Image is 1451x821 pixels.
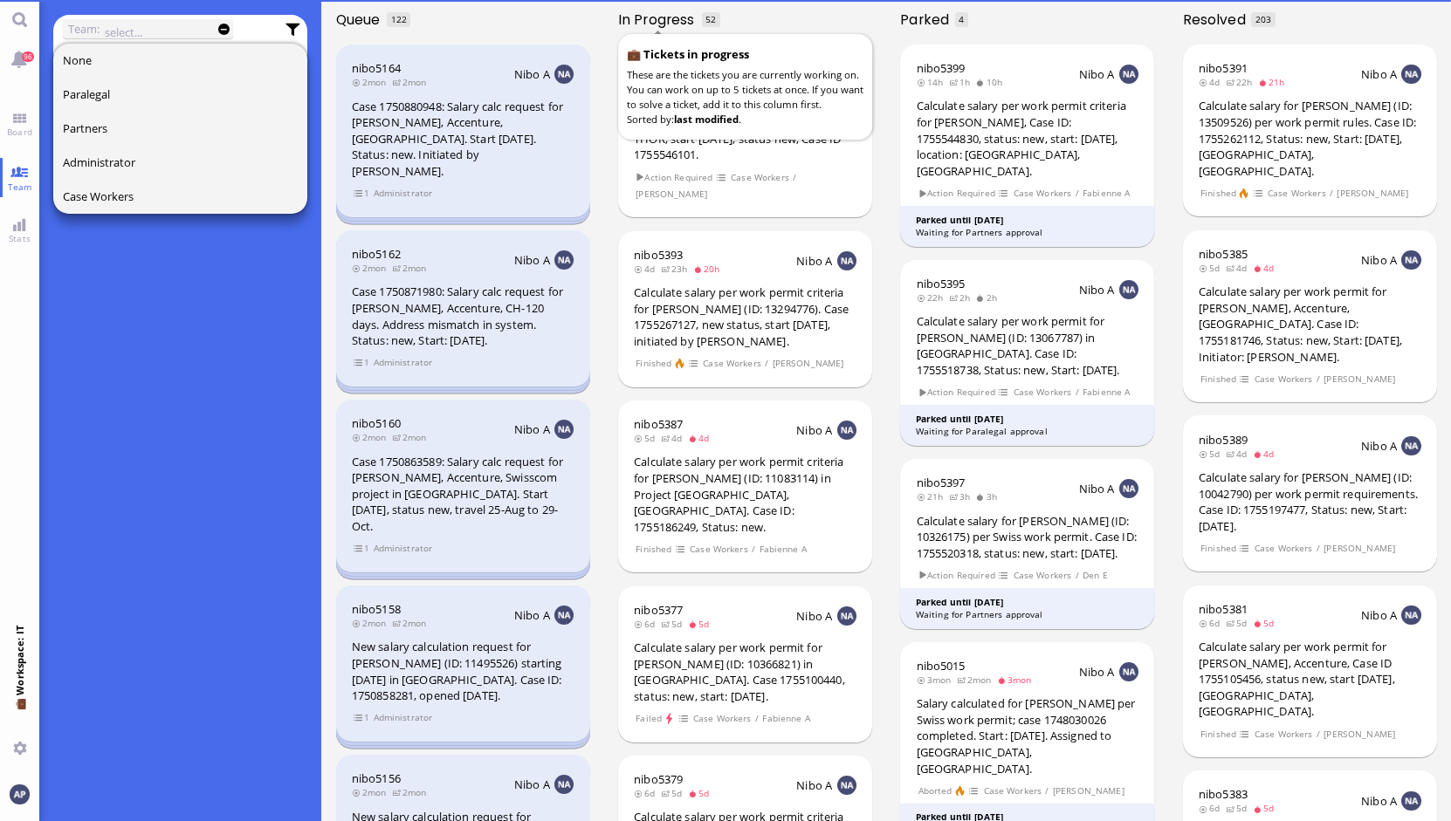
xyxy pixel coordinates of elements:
[636,187,708,202] span: [PERSON_NAME]
[636,356,672,371] span: Finished
[751,542,756,557] span: /
[1324,727,1396,742] span: [PERSON_NAME]
[63,86,110,102] span: Paralegal
[765,356,770,371] span: /
[373,355,433,370] span: Administrator
[837,606,856,626] img: NA
[352,431,392,443] span: 2mon
[1199,448,1226,460] span: 5d
[917,490,949,503] span: 21h
[53,180,307,214] button: Case Workers
[916,596,1139,609] div: Parked until [DATE]
[1226,802,1253,814] span: 5d
[53,112,307,146] button: Partners
[634,771,683,787] a: nibo5379
[373,710,433,725] span: Administrator
[514,777,550,792] span: Nibo A
[352,262,392,274] span: 2mon
[392,431,432,443] span: 2mon
[392,262,432,274] span: 2mon
[1401,436,1420,455] img: NA
[705,13,716,25] span: 52
[918,385,996,400] span: Action Required
[674,113,739,126] strong: last modified
[373,541,433,556] span: Administrator
[1200,186,1236,201] span: Finished
[1183,10,1252,30] span: Resolved
[352,601,401,617] a: nibo5158
[63,188,134,204] span: Case Workers
[949,76,976,88] span: 1h
[627,67,864,112] p: These are the tickets you are currently working on. You can work on up to 5 tickets at once. If y...
[636,542,672,557] span: Finished
[759,542,808,557] span: Fabienne A
[1199,98,1421,179] div: Calculate salary for [PERSON_NAME] (ID: 13509526) per work permit rules. Case ID: 1755262112, Sta...
[1199,246,1248,262] span: nibo5385
[1199,469,1421,534] div: Calculate salary for [PERSON_NAME] (ID: 10042790) per work permit requirements. Case ID: 17551974...
[997,674,1037,686] span: 3mon
[105,23,213,42] input: select...
[1255,13,1271,25] span: 203
[837,776,856,795] img: NA
[634,640,856,704] div: Calculate salary per work permit for [PERSON_NAME] (ID: 10366821) in [GEOGRAPHIC_DATA]. Case 1755...
[63,52,92,68] span: None
[336,10,386,30] span: Queue
[514,66,550,82] span: Nibo A
[1361,793,1397,809] span: Nibo A
[352,617,392,629] span: 2mon
[618,10,700,30] span: In progress
[53,44,307,78] button: None
[1361,252,1397,268] span: Nibo A
[3,126,37,138] span: Board
[634,284,856,349] div: Calculate salary per work permit criteria for [PERSON_NAME] (ID: 13294776). Case 1755267127, new ...
[634,247,683,263] a: nibo5393
[1075,568,1080,583] span: /
[634,602,683,618] span: nibo5377
[1119,479,1138,498] img: NA
[688,432,715,444] span: 4d
[837,251,856,270] img: NA
[917,674,957,686] span: 3mon
[918,783,952,798] span: Aborted
[796,422,832,438] span: Nibo A
[1401,250,1420,270] img: NA
[1199,76,1226,88] span: 4d
[661,787,688,799] span: 5d
[1253,448,1280,460] span: 4d
[10,784,29,804] img: You
[689,542,748,557] span: Case Workers
[352,60,401,76] span: nibo5164
[661,263,693,275] span: 23h
[1253,262,1280,274] span: 4d
[1316,372,1321,387] span: /
[1329,186,1334,201] span: /
[554,605,574,625] img: NA
[796,253,832,269] span: Nibo A
[352,284,574,348] div: Case 1750871980: Salary calc request for [PERSON_NAME], Accenture, CH-120 days. Address mismatch ...
[975,490,1002,503] span: 3h
[796,608,832,624] span: Nibo A
[837,421,856,440] img: NA
[917,76,949,88] span: 14h
[554,775,574,794] img: NA
[975,76,1007,88] span: 10h
[634,618,661,630] span: 6d
[514,607,550,623] span: Nibo A
[352,770,401,786] a: nibo5156
[1254,372,1313,387] span: Case Workers
[1200,541,1236,556] span: Finished
[352,246,401,262] a: nibo5162
[554,250,574,270] img: NA
[1199,432,1248,448] span: nibo5389
[917,98,1139,179] div: Calculate salary per work permit criteria for [PERSON_NAME], Case ID: 1755544830, status: new, st...
[514,252,550,268] span: Nibo A
[1075,385,1080,400] span: /
[1082,385,1131,400] span: Fabienne A
[68,19,100,38] label: Team:
[1226,262,1253,274] span: 4d
[1119,280,1138,299] img: NA
[918,568,996,583] span: Action Required
[1079,66,1115,82] span: Nibo A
